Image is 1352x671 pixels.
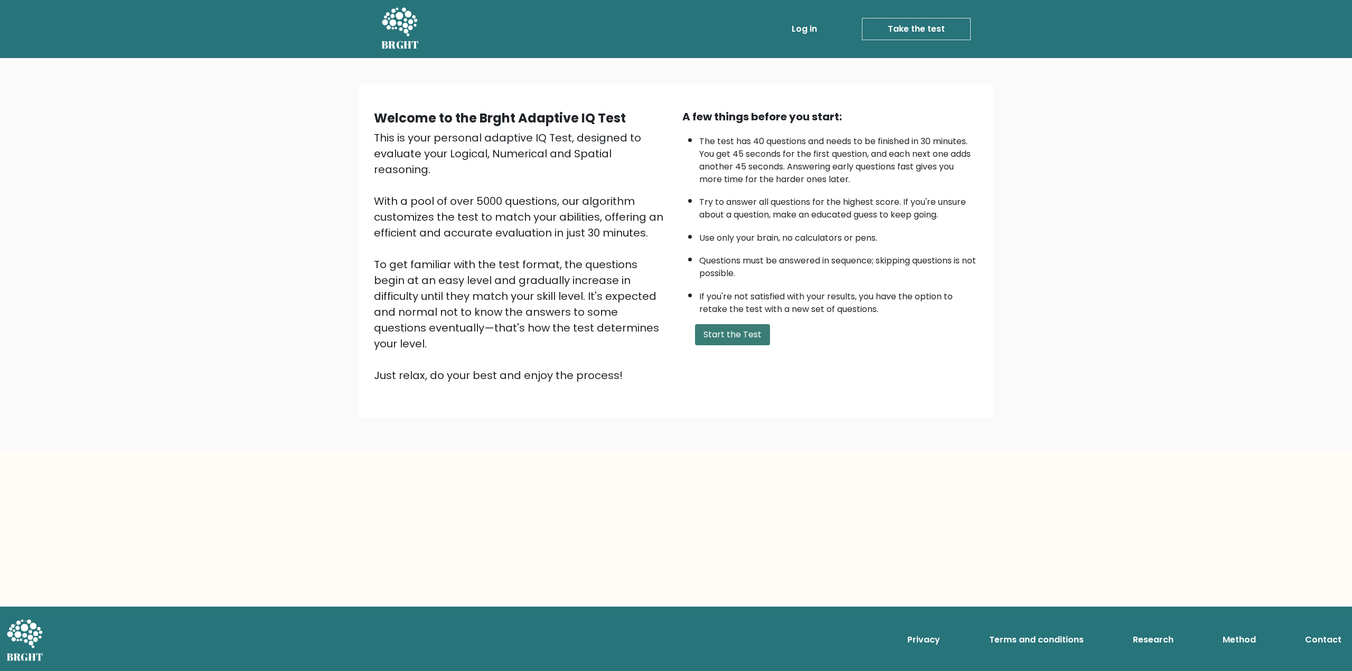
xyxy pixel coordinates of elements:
div: This is your personal adaptive IQ Test, designed to evaluate your Logical, Numerical and Spatial ... [374,130,670,383]
b: Welcome to the Brght Adaptive IQ Test [374,109,626,127]
a: BRGHT [381,4,419,54]
li: Try to answer all questions for the highest score. If you're unsure about a question, make an edu... [699,191,978,221]
li: If you're not satisfied with your results, you have the option to retake the test with a new set ... [699,285,978,316]
a: Contact [1301,629,1346,650]
a: Research [1129,629,1178,650]
li: Use only your brain, no calculators or pens. [699,226,978,244]
a: Take the test [862,18,971,40]
a: Method [1218,629,1260,650]
a: Log in [787,18,821,40]
div: A few things before you start: [682,109,978,125]
li: Questions must be answered in sequence; skipping questions is not possible. [699,249,978,280]
h5: BRGHT [381,39,419,51]
a: Terms and conditions [985,629,1088,650]
button: Start the Test [695,324,770,345]
li: The test has 40 questions and needs to be finished in 30 minutes. You get 45 seconds for the firs... [699,130,978,186]
a: Privacy [903,629,944,650]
